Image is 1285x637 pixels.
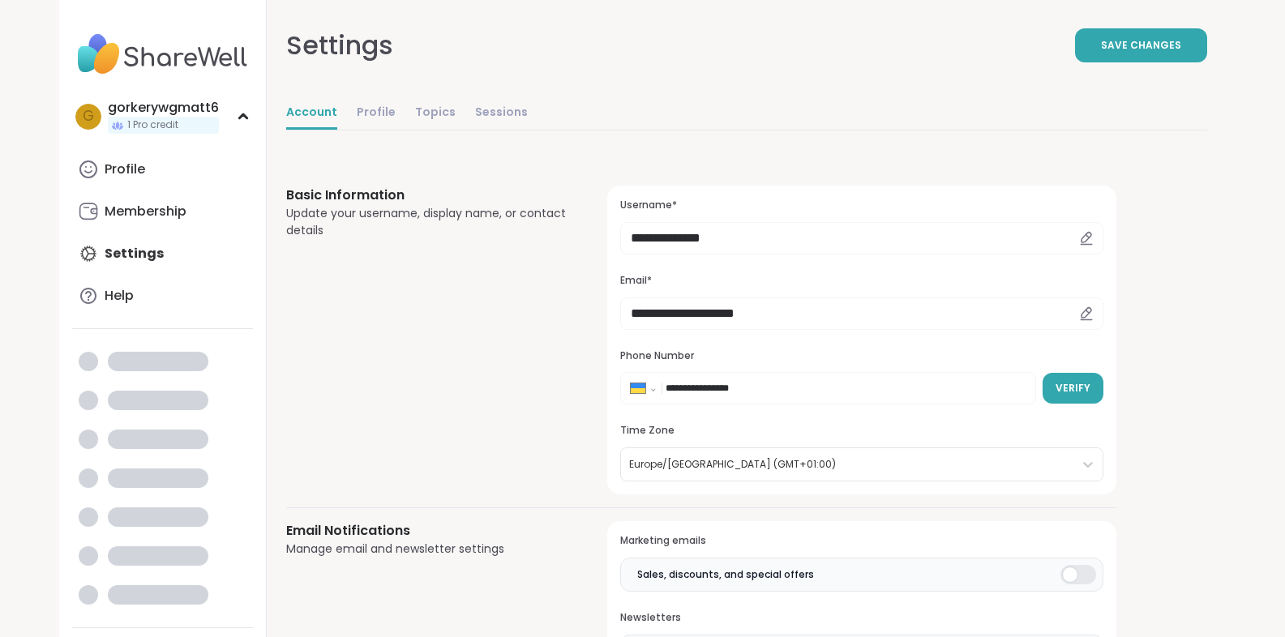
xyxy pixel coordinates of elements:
div: Help [105,287,134,305]
h3: Marketing emails [620,534,1103,548]
span: Verify [1056,381,1090,395]
h3: Phone Number [620,349,1103,363]
h3: Email* [620,274,1103,288]
h3: Basic Information [286,186,569,205]
span: g [83,106,94,127]
h3: Username* [620,199,1103,212]
div: Settings [286,26,393,65]
a: Sessions [475,97,528,130]
span: Sales, discounts, and special offers [637,567,814,582]
div: Profile [105,160,145,178]
div: Membership [105,203,186,220]
h3: Time Zone [620,424,1103,438]
img: ShareWell Nav Logo [72,26,253,83]
a: Topics [415,97,456,130]
div: gorkerywgmatt6 [108,99,219,117]
span: Save Changes [1101,38,1181,53]
button: Save Changes [1075,28,1207,62]
a: Profile [357,97,396,130]
h3: Newsletters [620,611,1103,625]
a: Account [286,97,337,130]
h3: Email Notifications [286,521,569,541]
a: Membership [72,192,253,231]
div: Update your username, display name, or contact details [286,205,569,239]
a: Profile [72,150,253,189]
button: Verify [1043,373,1103,404]
div: Manage email and newsletter settings [286,541,569,558]
a: Help [72,276,253,315]
span: 1 Pro credit [127,118,178,132]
